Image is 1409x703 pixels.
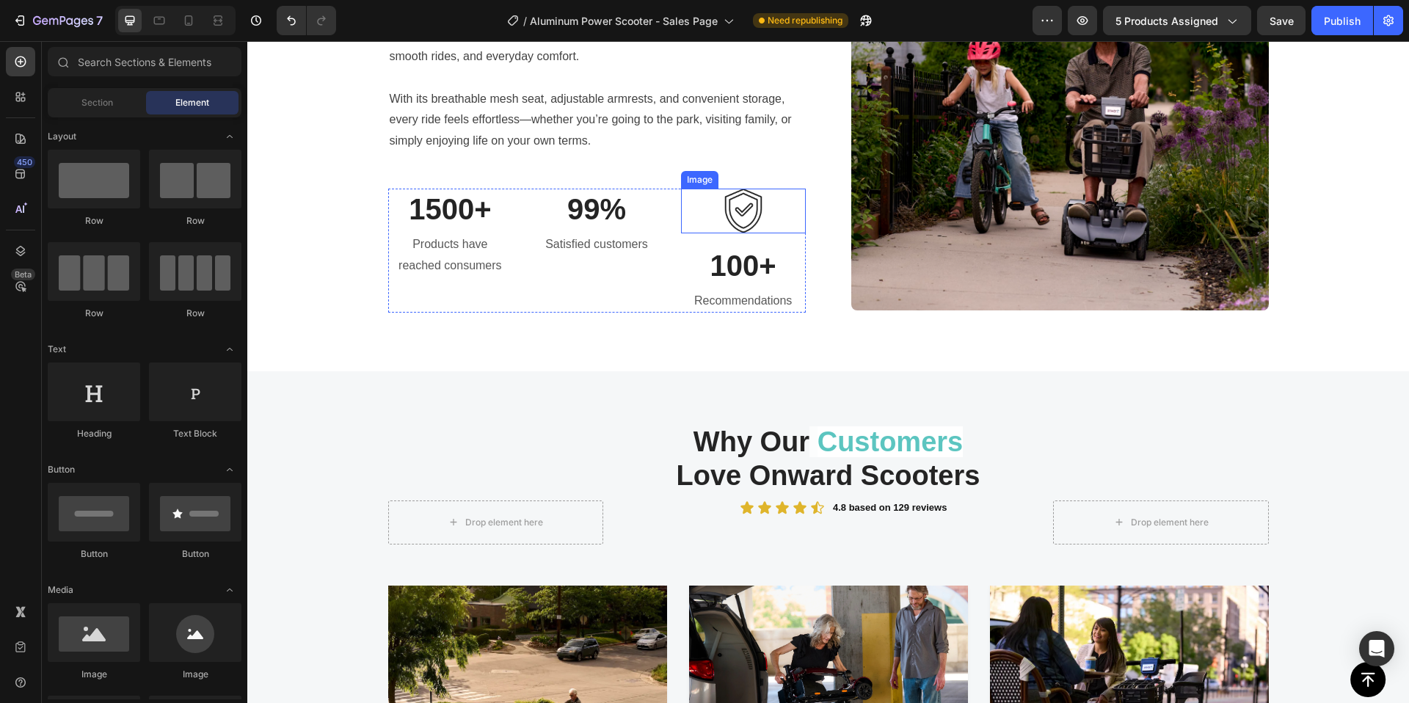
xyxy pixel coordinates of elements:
[149,668,241,681] div: Image
[277,6,336,35] div: Undo/Redo
[48,307,140,320] div: Row
[149,307,241,320] div: Row
[768,14,842,27] span: Need republishing
[288,193,410,214] p: Satisfied customers
[6,6,109,35] button: 7
[11,269,35,280] div: Beta
[96,12,103,29] p: 7
[530,13,718,29] span: Aluminum Power Scooter - Sales Page
[884,476,961,487] div: Drop element here
[287,147,412,189] h3: 99%
[1103,6,1251,35] button: 5 products assigned
[218,125,241,148] span: Toggle open
[435,249,557,271] p: Recommendations
[584,459,799,475] h2: 4.8 based on 129 reviews
[1257,6,1306,35] button: Save
[218,578,241,602] span: Toggle open
[218,458,241,481] span: Toggle open
[141,383,1022,453] h2: Why Our Love Onward Scooters
[149,427,241,440] div: Text Block
[474,147,518,192] img: Alt Image
[1115,13,1218,29] span: 5 products assigned
[48,214,140,227] div: Row
[48,427,140,440] div: Heading
[48,463,75,476] span: Button
[570,385,716,416] span: Customers
[437,132,468,145] div: Image
[48,47,241,76] input: Search Sections & Elements
[149,547,241,561] div: Button
[48,547,140,561] div: Button
[81,96,113,109] span: Section
[1359,631,1394,666] div: Open Intercom Messenger
[1324,13,1361,29] div: Publish
[48,668,140,681] div: Image
[523,13,527,29] span: /
[218,338,241,361] span: Toggle open
[48,343,66,356] span: Text
[247,41,1409,703] iframe: Design area
[48,130,76,143] span: Layout
[1270,15,1294,27] span: Save
[48,583,73,597] span: Media
[218,476,296,487] div: Drop element here
[434,204,558,245] h3: 100+
[149,214,241,227] div: Row
[14,156,35,168] div: 450
[175,96,209,109] span: Element
[1311,6,1373,35] button: Publish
